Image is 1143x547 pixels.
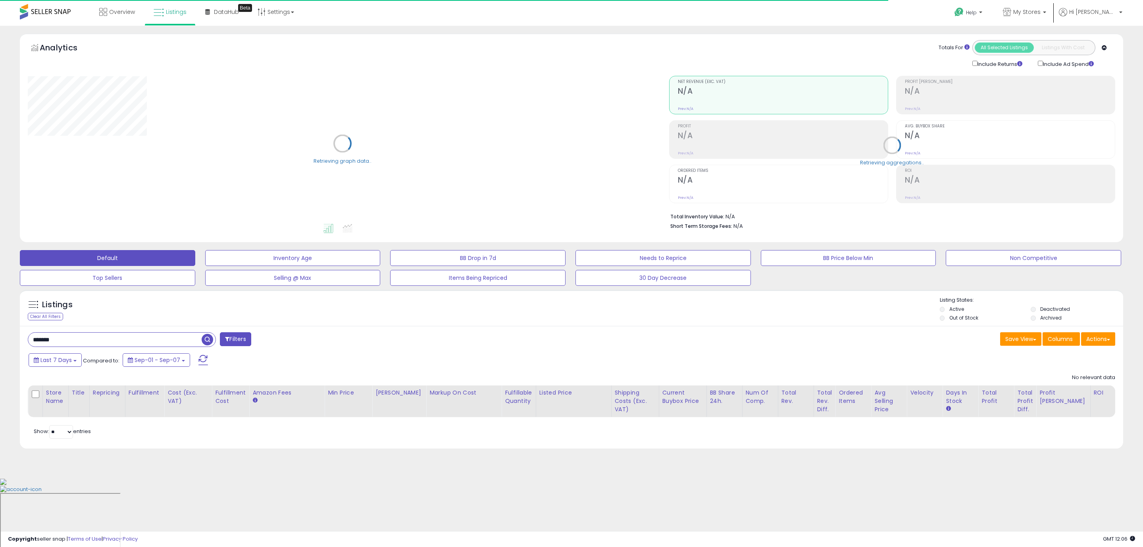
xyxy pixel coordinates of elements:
[781,389,810,405] div: Total Rev.
[40,42,93,55] h5: Analytics
[238,4,252,12] div: Tooltip anchor
[575,250,751,266] button: Needs to Reprice
[1039,389,1087,405] div: Profit [PERSON_NAME]
[1013,8,1041,16] span: My Stores
[539,389,608,397] div: Listed Price
[328,389,369,397] div: Min Price
[874,389,903,414] div: Avg Selling Price
[29,353,82,367] button: Last 7 Days
[42,299,73,310] h5: Listings
[662,389,703,405] div: Current Buybox Price
[205,250,381,266] button: Inventory Age
[40,356,72,364] span: Last 7 Days
[426,385,502,417] th: The percentage added to the cost of goods (COGS) that forms the calculator for Min & Max prices.
[166,8,187,16] span: Listings
[615,389,656,414] div: Shipping Costs (Exc. VAT)
[390,270,566,286] button: Items Being Repriced
[135,356,180,364] span: Sep-01 - Sep-07
[109,8,135,16] span: Overview
[940,297,1124,304] p: Listing States:
[34,428,91,435] span: Show: entries
[28,313,63,320] div: Clear All Filters
[946,405,951,412] small: Days In Stock.
[252,397,257,404] small: Amazon Fees.
[966,59,1032,68] div: Include Returns
[1043,332,1080,346] button: Columns
[981,389,1010,405] div: Total Profit
[910,389,939,397] div: Velocity
[505,389,532,405] div: Fulfillable Quantity
[220,332,251,346] button: Filters
[948,1,990,26] a: Help
[817,389,832,414] div: Total Rev. Diff.
[1094,389,1123,397] div: ROI
[215,389,246,405] div: Fulfillment Cost
[761,250,936,266] button: BB Price Below Min
[949,314,978,321] label: Out of Stock
[746,389,775,405] div: Num of Comp.
[946,250,1121,266] button: Non Competitive
[429,389,498,397] div: Markup on Cost
[1072,374,1115,381] div: No relevant data
[167,389,208,405] div: Cost (Exc. VAT)
[390,250,566,266] button: BB Drop in 7d
[375,389,423,397] div: [PERSON_NAME]
[860,159,924,166] div: Retrieving aggregations..
[72,389,86,397] div: Title
[1017,389,1033,414] div: Total Profit Diff.
[123,353,190,367] button: Sep-01 - Sep-07
[1059,8,1122,26] a: Hi [PERSON_NAME]
[946,389,975,405] div: Days In Stock
[20,270,195,286] button: Top Sellers
[1040,314,1062,321] label: Archived
[710,389,739,405] div: BB Share 24h.
[314,157,371,164] div: Retrieving graph data..
[975,42,1034,53] button: All Selected Listings
[1040,306,1070,312] label: Deactivated
[129,389,161,397] div: Fulfillment
[954,7,964,17] i: Get Help
[575,270,751,286] button: 30 Day Decrease
[205,270,381,286] button: Selling @ Max
[839,389,868,405] div: Ordered Items
[1081,332,1115,346] button: Actions
[1069,8,1117,16] span: Hi [PERSON_NAME]
[939,44,970,52] div: Totals For
[949,306,964,312] label: Active
[93,389,122,397] div: Repricing
[966,9,977,16] span: Help
[252,389,321,397] div: Amazon Fees
[20,250,195,266] button: Default
[214,8,239,16] span: DataHub
[1033,42,1093,53] button: Listings With Cost
[1000,332,1041,346] button: Save View
[46,389,65,405] div: Store Name
[1048,335,1073,343] span: Columns
[83,357,119,364] span: Compared to:
[1032,59,1106,68] div: Include Ad Spend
